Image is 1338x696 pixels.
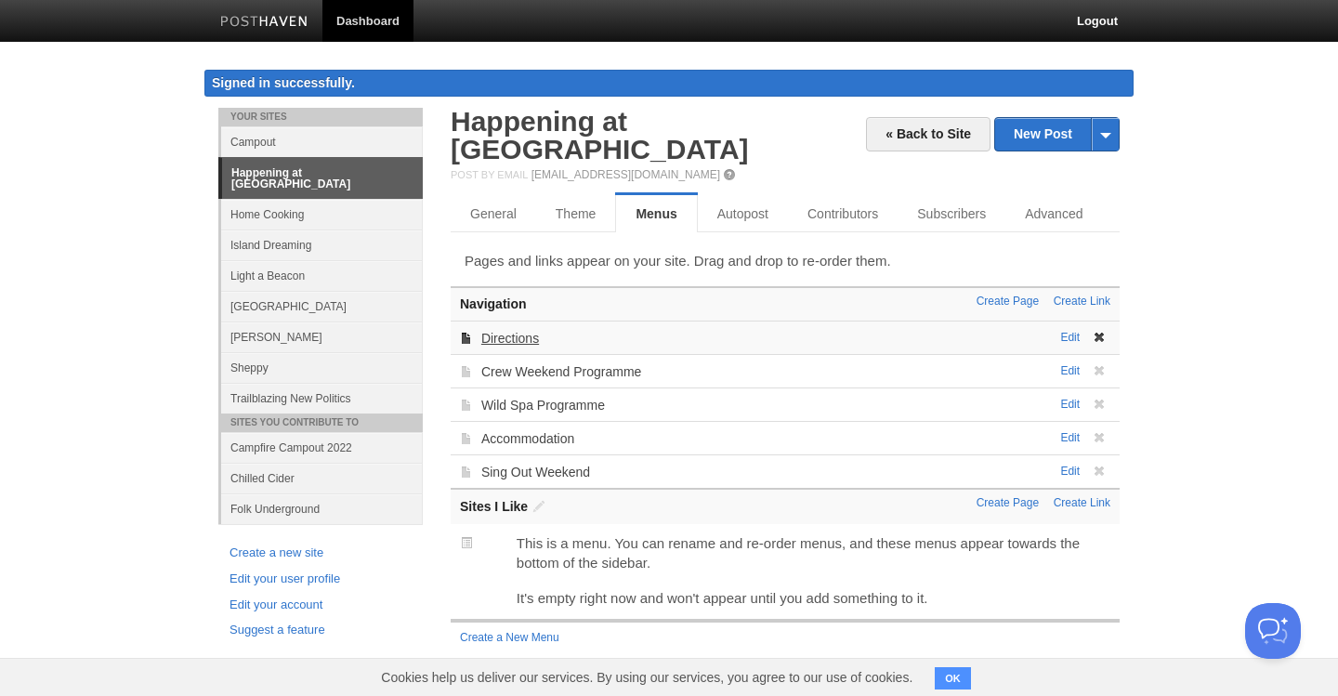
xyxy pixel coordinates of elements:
a: Chilled Cider [221,463,423,493]
a: Edit [1060,398,1080,411]
a: Crew Weekend Programme [481,364,641,379]
a: Subscribers [898,195,1005,232]
a: Create a new site [230,544,412,563]
a: [EMAIL_ADDRESS][DOMAIN_NAME] [531,168,720,181]
a: Menus [615,195,697,232]
a: Happening at [GEOGRAPHIC_DATA] [451,106,749,164]
a: Edit [1060,331,1080,344]
a: Edit [1060,431,1080,444]
a: Edit [1060,465,1080,478]
a: Happening at [GEOGRAPHIC_DATA] [222,158,423,199]
p: It's empty right now and won't appear until you add something to it. [517,588,1110,608]
a: Advanced [1005,195,1102,232]
a: Edit [1060,364,1080,377]
span: Post by Email [451,169,528,180]
a: « Back to Site [866,117,990,151]
a: [GEOGRAPHIC_DATA] [221,291,423,322]
a: Create a New Menu [460,631,559,644]
a: Create Link [1054,496,1110,509]
a: Home Cooking [221,199,423,230]
a: New Post [995,118,1119,151]
a: Suggest a feature [230,621,412,640]
a: Campout [221,126,423,157]
a: Island Dreaming [221,230,423,260]
a: Campfire Campout 2022 [221,432,423,463]
a: Trailblazing New Politics [221,383,423,414]
a: Wild Spa Programme [481,398,605,413]
button: OK [935,667,971,689]
a: Theme [536,195,616,232]
a: [PERSON_NAME] [221,322,423,352]
p: Pages and links appear on your site. Drag and drop to re-order them. [465,251,1106,270]
a: Create Page [977,295,1039,308]
a: Edit your account [230,596,412,615]
img: Posthaven-bar [220,16,308,30]
li: Your Sites [218,108,423,126]
p: This is a menu. You can rename and re-order menus, and these menus appear towards the bottom of t... [517,533,1110,572]
a: Sheppy [221,352,423,383]
a: General [451,195,536,232]
a: Directions [481,331,539,346]
iframe: Help Scout Beacon - Open [1245,603,1301,659]
h3: Sites I Like [460,499,1110,514]
a: Folk Underground [221,493,423,524]
li: Sites You Contribute To [218,414,423,432]
a: Edit your user profile [230,570,412,589]
h3: Navigation [460,297,1110,311]
a: Create Link [1054,295,1110,308]
a: Sing Out Weekend [481,465,590,479]
div: Signed in successfully. [204,70,1134,97]
a: Contributors [788,195,898,232]
a: Light a Beacon [221,260,423,291]
a: Accommodation [481,431,574,446]
span: Cookies help us deliver our services. By using our services, you agree to our use of cookies. [362,659,931,696]
a: Create Page [977,496,1039,509]
a: Autopost [698,195,788,232]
